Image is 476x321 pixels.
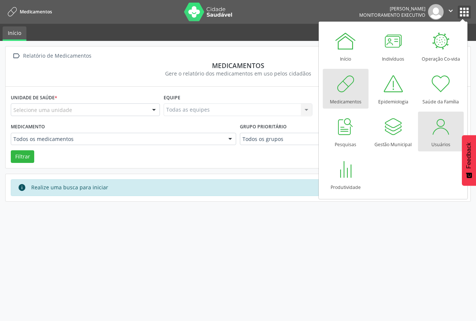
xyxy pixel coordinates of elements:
a: Pesquisas [323,112,369,151]
span: Selecione uma unidade [13,106,72,114]
label: Grupo prioritário [240,121,287,133]
span: Todos os grupos [242,135,450,143]
label: Medicamento [11,121,45,133]
a: Gestão Municipal [370,112,416,151]
span: Medicamentos [20,9,52,15]
button: apps [458,6,471,19]
a:  Relatório de Medicamentos [11,51,93,61]
i:  [447,7,455,15]
div: Gere o relatório dos medicamentos em uso pelos cidadãos [11,70,465,77]
span: Todos os medicamentos [13,135,221,143]
button: Filtrar [11,150,34,163]
div: Relatório de Medicamentos [22,51,93,61]
a: Usuários [418,112,464,151]
div: Medicamentos [11,61,465,70]
a: Operação Co-vida [418,26,464,66]
a: Epidemiologia [370,69,416,109]
i:  [11,51,22,61]
a: Medicamentos [5,6,52,18]
a: Medicamentos [323,69,369,109]
a: Produtividade [323,154,369,194]
label: Equipe [164,92,180,103]
button: Feedback - Mostrar pesquisa [462,135,476,186]
img: img [428,4,444,20]
label: Unidade de saúde [11,92,57,103]
span: Monitoramento Executivo [359,12,425,18]
a: Saúde da Família [418,69,464,109]
a: Início [323,26,369,66]
a: Indivíduos [370,26,416,66]
button:  [444,4,458,20]
i: info [18,183,26,192]
a: Início [3,26,26,41]
span: Feedback [466,142,472,168]
div: [PERSON_NAME] [359,6,425,12]
div: Realize uma busca para iniciar [31,183,108,192]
